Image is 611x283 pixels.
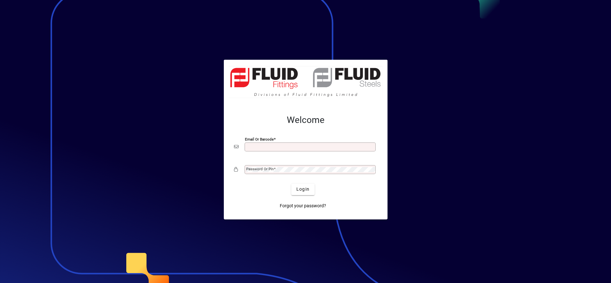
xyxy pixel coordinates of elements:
span: Forgot your password? [280,203,326,209]
a: Forgot your password? [277,200,329,212]
mat-label: Password or Pin [246,167,274,171]
button: Login [291,184,315,195]
span: Login [296,186,309,193]
h2: Welcome [234,115,377,126]
mat-label: Email or Barcode [245,137,274,141]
